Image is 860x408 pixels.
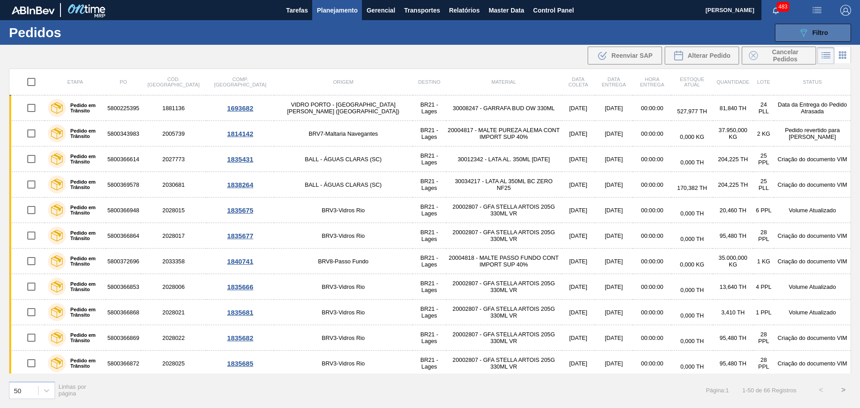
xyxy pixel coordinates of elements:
[633,351,672,376] td: 00:00:00
[753,121,774,146] td: 2 KG
[633,249,672,274] td: 00:00:00
[274,351,413,376] td: BRV3-Vidros Rio
[12,6,55,14] img: TNhmsLtSVTkK8tSr43FrP2fwEKptu5GPRR3wAAAABJRU5ErkJggg==
[491,79,516,85] span: Material
[742,47,816,64] div: Cancelar Pedidos em Massa
[562,198,595,223] td: [DATE]
[404,5,440,16] span: Transportes
[274,198,413,223] td: BRV3-Vidros Rio
[777,2,789,12] span: 483
[774,351,851,376] td: Criação do documento VIM
[562,300,595,325] td: [DATE]
[753,325,774,351] td: 28 PPL
[595,146,633,172] td: [DATE]
[66,281,103,292] label: Pedido em Trânsito
[446,351,562,376] td: 20002807 - GFA STELLA ARTOIS 205G 330ML VR
[9,223,851,249] a: Pedido em Trânsito58003668642028017BRV3-Vidros RioBR21 - Lages20002807 - GFA STELLA ARTOIS 205G 3...
[753,198,774,223] td: 6 PPL
[774,146,851,172] td: Criação do documento VIM
[446,95,562,121] td: 30008247 - GARRAFA BUD OW 330ML
[562,351,595,376] td: [DATE]
[562,223,595,249] td: [DATE]
[141,325,206,351] td: 2028022
[742,47,816,64] button: Cancelar Pedidos
[446,198,562,223] td: 20002807 - GFA STELLA ARTOIS 205G 330ML VR
[713,95,753,121] td: 81,840 TH
[680,363,704,370] span: 0,000 TH
[774,95,851,121] td: Data da Entrega do Pedido Atrasada
[413,146,446,172] td: BR21 - Lages
[141,249,206,274] td: 2033358
[595,172,633,198] td: [DATE]
[141,351,206,376] td: 2028025
[595,300,633,325] td: [DATE]
[813,29,828,36] span: Filtro
[208,155,273,163] div: 1835431
[588,47,662,64] button: Reenviar SAP
[677,108,707,115] span: 527,977 TH
[106,198,141,223] td: 5800366948
[208,258,273,265] div: 1840741
[753,351,774,376] td: 28 PPL
[812,5,822,16] img: userActions
[602,77,626,87] span: Data entrega
[713,198,753,223] td: 20,460 TH
[713,249,753,274] td: 35.000,000 KG
[817,47,834,64] div: Visão em Lista
[274,95,413,121] td: VIDRO PORTO - [GEOGRAPHIC_DATA][PERSON_NAME] ([GEOGRAPHIC_DATA])
[9,249,851,274] a: Pedido em Trânsito58003726962033358BRV8-Passo FundoBR21 - Lages20004818 - MALTE PASSO FUNDO CONT ...
[774,223,851,249] td: Criação do documento VIM
[757,79,770,85] span: Lote
[761,48,809,63] span: Cancelar Pedidos
[595,325,633,351] td: [DATE]
[274,223,413,249] td: BRV3-Vidros Rio
[208,181,273,189] div: 1838264
[208,104,273,112] div: 1693682
[680,77,705,87] span: Estoque atual
[106,351,141,376] td: 5800366872
[66,332,103,343] label: Pedido em Trânsito
[446,223,562,249] td: 20002807 - GFA STELLA ARTOIS 205G 330ML VR
[141,198,206,223] td: 2028015
[413,121,446,146] td: BR21 - Lages
[413,249,446,274] td: BR21 - Lages
[66,103,103,113] label: Pedido em Trânsito
[665,47,739,64] div: Alterar Pedido
[713,146,753,172] td: 204,225 TH
[562,121,595,146] td: [DATE]
[562,95,595,121] td: [DATE]
[208,334,273,342] div: 1835682
[141,300,206,325] td: 2028021
[9,274,851,300] a: Pedido em Trânsito58003668532028006BRV3-Vidros RioBR21 - Lages20002807 - GFA STELLA ARTOIS 205G 3...
[141,95,206,121] td: 1881136
[274,325,413,351] td: BRV3-Vidros Rio
[680,159,704,166] span: 0,000 TH
[274,300,413,325] td: BRV3-Vidros Rio
[753,249,774,274] td: 1 KG
[208,309,273,316] div: 1835681
[208,130,273,137] div: 1814142
[9,172,851,198] a: Pedido em Trânsito58003695782030681BALL - ÁGUAS CLARAS (SC)BR21 - Lages30034217 - LATA AL 350ML B...
[446,300,562,325] td: 20002807 - GFA STELLA ARTOIS 205G 330ML VR
[9,121,851,146] a: Pedido em Trânsito58003439832005739BRV7-Maltaria NavegantesBR21 - Lages20004817 - MALTE PUREZA AL...
[446,274,562,300] td: 20002807 - GFA STELLA ARTOIS 205G 330ML VR
[66,256,103,266] label: Pedido em Trânsito
[141,146,206,172] td: 2027773
[680,338,704,344] span: 0,000 TH
[446,172,562,198] td: 30034217 - LATA AL 350ML BC ZERO NF25
[595,223,633,249] td: [DATE]
[418,79,440,85] span: Destino
[774,300,851,325] td: Volume Atualizado
[611,52,653,59] span: Reenviar SAP
[810,379,832,401] button: <
[753,146,774,172] td: 25 PPL
[774,325,851,351] td: Criação do documento VIM
[774,198,851,223] td: Volume Atualizado
[141,223,206,249] td: 2028017
[413,351,446,376] td: BR21 - Lages
[9,351,851,376] a: Pedido em Trânsito58003668722028025BRV3-Vidros RioBR21 - Lages20002807 - GFA STELLA ARTOIS 205G 3...
[774,172,851,198] td: Criação do documento VIM
[633,95,672,121] td: 00:00:00
[208,360,273,367] div: 1835685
